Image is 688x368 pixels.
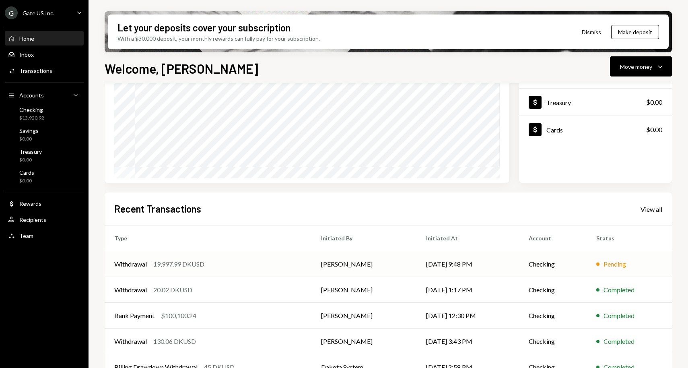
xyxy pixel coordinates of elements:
div: $0.00 [19,136,39,143]
div: $0.00 [646,97,662,107]
button: Move money [610,56,672,76]
div: Completed [604,337,634,346]
div: Completed [604,311,634,320]
td: [PERSON_NAME] [311,303,416,329]
a: Treasury$0.00 [5,146,84,165]
div: Savings [19,127,39,134]
button: Make deposit [611,25,659,39]
th: Status [587,225,672,251]
td: [PERSON_NAME] [311,277,416,303]
div: Transactions [19,67,52,74]
td: [DATE] 3:43 PM [416,329,519,354]
a: Savings$0.00 [5,125,84,144]
td: [DATE] 12:30 PM [416,303,519,329]
div: Recipients [19,216,46,223]
td: Checking [519,277,587,303]
h1: Welcome, [PERSON_NAME] [105,60,258,76]
div: Let your deposits cover your subscription [117,21,290,34]
div: Withdrawal [114,337,147,346]
div: Pending [604,259,626,269]
div: $0.00 [19,178,34,184]
td: [DATE] 1:17 PM [416,277,519,303]
div: Rewards [19,200,41,207]
a: Home [5,31,84,45]
a: Cards$0.00 [5,167,84,186]
th: Account [519,225,587,251]
td: [PERSON_NAME] [311,251,416,277]
div: Accounts [19,92,44,99]
a: Accounts [5,88,84,102]
div: 130.06 DKUSD [153,337,196,346]
td: Checking [519,251,587,277]
h2: Recent Transactions [114,202,201,215]
div: Inbox [19,51,34,58]
td: [DATE] 9:48 PM [416,251,519,277]
a: Inbox [5,47,84,62]
div: Treasury [546,99,571,106]
a: Transactions [5,63,84,78]
div: Cards [19,169,34,176]
div: Checking [19,106,44,113]
div: Home [19,35,34,42]
div: Team [19,232,33,239]
div: 20.02 DKUSD [153,285,192,295]
div: $0.00 [19,157,42,163]
button: Dismiss [572,23,611,41]
div: View all [641,205,662,213]
a: Cards$0.00 [519,116,672,143]
a: Rewards [5,196,84,211]
div: Completed [604,285,634,295]
div: Move money [620,62,652,71]
a: Team [5,228,84,243]
div: G [5,6,18,19]
div: Treasury [19,148,42,155]
div: $0.00 [646,125,662,134]
th: Initiated At [416,225,519,251]
td: Checking [519,329,587,354]
a: View all [641,205,662,213]
td: Checking [519,303,587,329]
div: Withdrawal [114,259,147,269]
a: Treasury$0.00 [519,89,672,116]
a: Recipients [5,212,84,227]
div: $13,920.92 [19,115,44,122]
div: Withdrawal [114,285,147,295]
div: Cards [546,126,563,134]
td: [PERSON_NAME] [311,329,416,354]
div: $100,100.24 [161,311,196,320]
div: Gate US Inc. [23,10,54,17]
a: Checking$13,920.92 [5,104,84,123]
th: Initiated By [311,225,416,251]
th: Type [105,225,311,251]
div: 19,997.99 DKUSD [153,259,204,269]
div: With a $30,000 deposit, your monthly rewards can fully pay for your subscription. [117,34,320,43]
div: Bank Payment [114,311,154,320]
